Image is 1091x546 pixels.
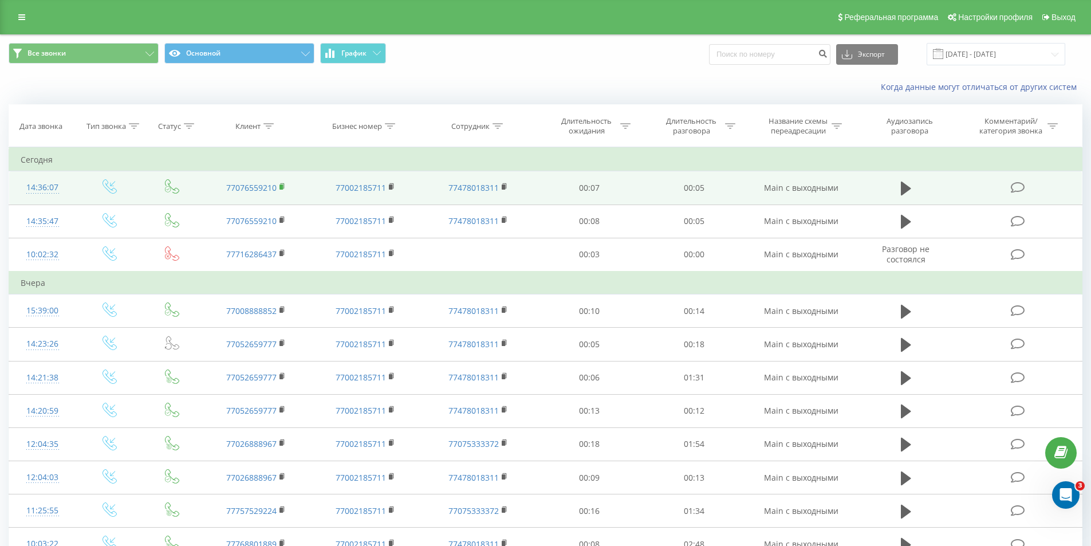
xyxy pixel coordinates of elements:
div: Сотрудник [451,121,490,131]
td: 00:03 [537,238,642,272]
a: 77002185711 [336,472,386,483]
a: 77478018311 [448,372,499,383]
div: Бизнес номер [332,121,382,131]
span: Разговор не состоялся [882,243,929,265]
div: Длительность разговора [661,116,722,136]
td: 00:06 [537,361,642,394]
a: 77002185711 [336,305,386,316]
td: 00:14 [642,294,747,328]
div: 12:04:03 [21,466,65,489]
div: 10:02:32 [21,243,65,266]
div: Статус [158,121,181,131]
a: 77478018311 [448,339,499,349]
a: 77478018311 [448,405,499,416]
a: 77478018311 [448,305,499,316]
div: Комментарий/категория звонка [978,116,1045,136]
td: Main с выходными [746,294,855,328]
a: 77716286437 [226,249,277,260]
div: 15:39:00 [21,300,65,322]
td: 00:13 [642,461,747,494]
button: Основной [164,43,314,64]
span: Настройки профиля [958,13,1033,22]
a: 77026888967 [226,472,277,483]
div: 12:04:35 [21,433,65,455]
div: Клиент [235,121,261,131]
td: Сегодня [9,148,1082,171]
span: Реферальная программа [844,13,938,22]
a: 77026888967 [226,438,277,449]
td: Main с выходными [746,328,855,361]
td: Main с выходными [746,238,855,272]
div: Длительность ожидания [556,116,617,136]
span: Выход [1051,13,1076,22]
a: 77076559210 [226,182,277,193]
td: 00:18 [537,427,642,461]
a: 77002185711 [336,505,386,516]
a: 77757529224 [226,505,277,516]
td: 00:12 [642,394,747,427]
td: Вчера [9,272,1082,294]
a: 77002185711 [336,438,386,449]
td: 00:10 [537,294,642,328]
iframe: Intercom live chat [1052,481,1080,509]
td: Main с выходными [746,494,855,528]
td: Main с выходными [746,461,855,494]
div: 14:21:38 [21,367,65,389]
td: 00:05 [642,171,747,205]
div: 14:23:26 [21,333,65,355]
button: Все звонки [9,43,159,64]
td: 00:16 [537,494,642,528]
div: Аудиозапись разговора [872,116,947,136]
a: 77002185711 [336,339,386,349]
a: 77002185711 [336,215,386,226]
a: 77002185711 [336,372,386,383]
div: Дата звонка [19,121,62,131]
button: Экспорт [836,44,898,65]
a: 77052659777 [226,405,277,416]
span: Все звонки [27,49,66,58]
td: 00:08 [537,205,642,238]
a: 77002185711 [336,405,386,416]
div: 11:25:55 [21,500,65,522]
a: 77478018311 [448,472,499,483]
a: 77075333372 [448,438,499,449]
span: График [341,49,367,57]
td: Main с выходными [746,171,855,205]
td: 00:00 [642,238,747,272]
td: 00:05 [537,328,642,361]
input: Поиск по номеру [709,44,830,65]
a: 77002185711 [336,249,386,260]
a: 77075333372 [448,505,499,516]
button: График [320,43,386,64]
a: 77002185711 [336,182,386,193]
a: 77478018311 [448,215,499,226]
div: Название схемы переадресации [767,116,829,136]
a: 77076559210 [226,215,277,226]
td: 01:34 [642,494,747,528]
div: 14:36:07 [21,176,65,199]
td: 01:31 [642,361,747,394]
div: Тип звонка [86,121,126,131]
a: 77478018311 [448,182,499,193]
a: 77008888852 [226,305,277,316]
td: 00:13 [537,394,642,427]
td: Main с выходными [746,205,855,238]
span: 3 [1076,481,1085,490]
td: 00:09 [537,461,642,494]
td: Main с выходными [746,394,855,427]
td: 01:54 [642,427,747,461]
td: Main с выходными [746,361,855,394]
td: 00:05 [642,205,747,238]
a: Когда данные могут отличаться от других систем [881,81,1082,92]
td: 00:18 [642,328,747,361]
td: 00:07 [537,171,642,205]
div: 14:20:59 [21,400,65,422]
a: 77052659777 [226,372,277,383]
td: Main с выходными [746,427,855,461]
div: 14:35:47 [21,210,65,233]
a: 77052659777 [226,339,277,349]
